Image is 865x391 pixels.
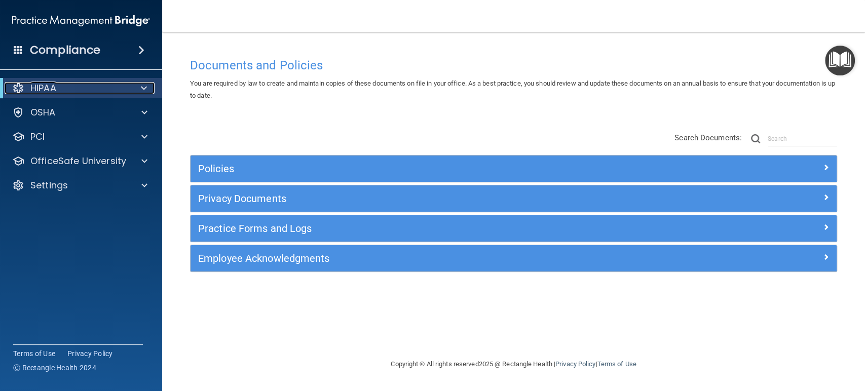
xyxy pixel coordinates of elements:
h5: Privacy Documents [198,193,667,204]
a: OfficeSafe University [12,155,147,167]
span: Ⓒ Rectangle Health 2024 [13,363,96,373]
a: Privacy Policy [67,348,113,359]
p: OSHA [30,106,56,119]
input: Search [768,131,837,146]
iframe: Drift Widget Chat Controller [814,321,853,360]
a: Terms of Use [13,348,55,359]
h5: Policies [198,163,667,174]
a: Employee Acknowledgments [198,250,829,266]
a: PCI [12,131,147,143]
p: Settings [30,179,68,191]
a: Policies [198,161,829,177]
p: HIPAA [30,82,56,94]
h5: Employee Acknowledgments [198,253,667,264]
span: Search Documents: [674,133,742,142]
span: You are required by law to create and maintain copies of these documents on file in your office. ... [190,80,835,99]
a: Terms of Use [597,360,636,368]
a: Settings [12,179,147,191]
a: Privacy Documents [198,190,829,207]
a: Privacy Policy [555,360,595,368]
img: ic-search.3b580494.png [751,134,760,143]
h4: Documents and Policies [190,59,837,72]
a: OSHA [12,106,147,119]
img: PMB logo [12,11,150,31]
h4: Compliance [30,43,100,57]
div: Copyright © All rights reserved 2025 @ Rectangle Health | | [329,348,699,380]
a: HIPAA [12,82,147,94]
p: PCI [30,131,45,143]
h5: Practice Forms and Logs [198,223,667,234]
button: Open Resource Center [825,46,855,75]
a: Practice Forms and Logs [198,220,829,237]
p: OfficeSafe University [30,155,126,167]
